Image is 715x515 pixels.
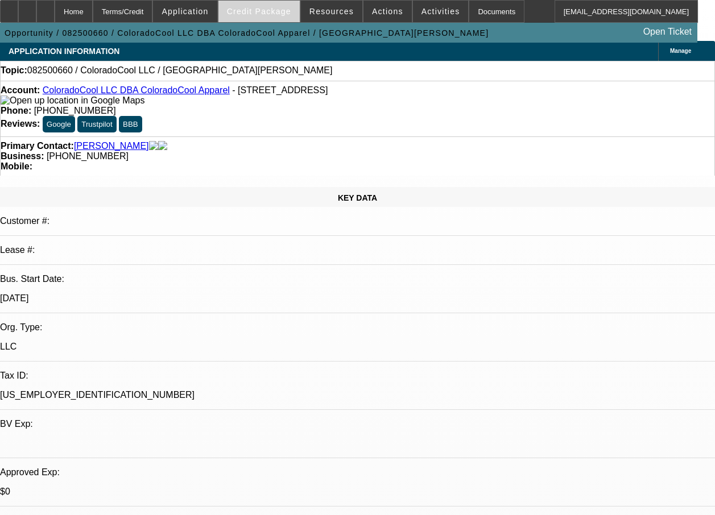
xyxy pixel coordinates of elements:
button: Application [153,1,217,22]
span: Manage [670,48,691,54]
strong: Business: [1,151,44,161]
a: Open Ticket [639,22,696,41]
a: View Google Maps [1,95,144,105]
span: [PHONE_NUMBER] [34,106,116,115]
button: Activities [413,1,469,22]
button: Trustpilot [77,116,116,132]
span: Actions [372,7,403,16]
button: Google [43,116,75,132]
button: Resources [301,1,362,22]
a: [PERSON_NAME] [74,141,149,151]
span: 082500660 / ColoradoCool LLC / [GEOGRAPHIC_DATA][PERSON_NAME] [27,65,333,76]
strong: Account: [1,85,40,95]
img: Open up location in Google Maps [1,95,144,106]
span: Resources [309,7,354,16]
span: Opportunity / 082500660 / ColoradoCool LLC DBA ColoradoCool Apparel / [GEOGRAPHIC_DATA][PERSON_NAME] [5,28,489,38]
strong: Mobile: [1,161,32,171]
a: ColoradoCool LLC DBA ColoradoCool Apparel [43,85,230,95]
img: linkedin-icon.png [158,141,167,151]
button: BBB [119,116,142,132]
button: Credit Package [218,1,300,22]
span: KEY DATA [338,193,377,202]
strong: Topic: [1,65,27,76]
span: - [STREET_ADDRESS] [232,85,328,95]
strong: Phone: [1,106,31,115]
span: Activities [421,7,460,16]
strong: Reviews: [1,119,40,128]
span: [PHONE_NUMBER] [47,151,129,161]
span: APPLICATION INFORMATION [9,47,119,56]
strong: Primary Contact: [1,141,74,151]
img: facebook-icon.png [149,141,158,151]
span: Application [162,7,208,16]
span: Credit Package [227,7,291,16]
button: Actions [363,1,412,22]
